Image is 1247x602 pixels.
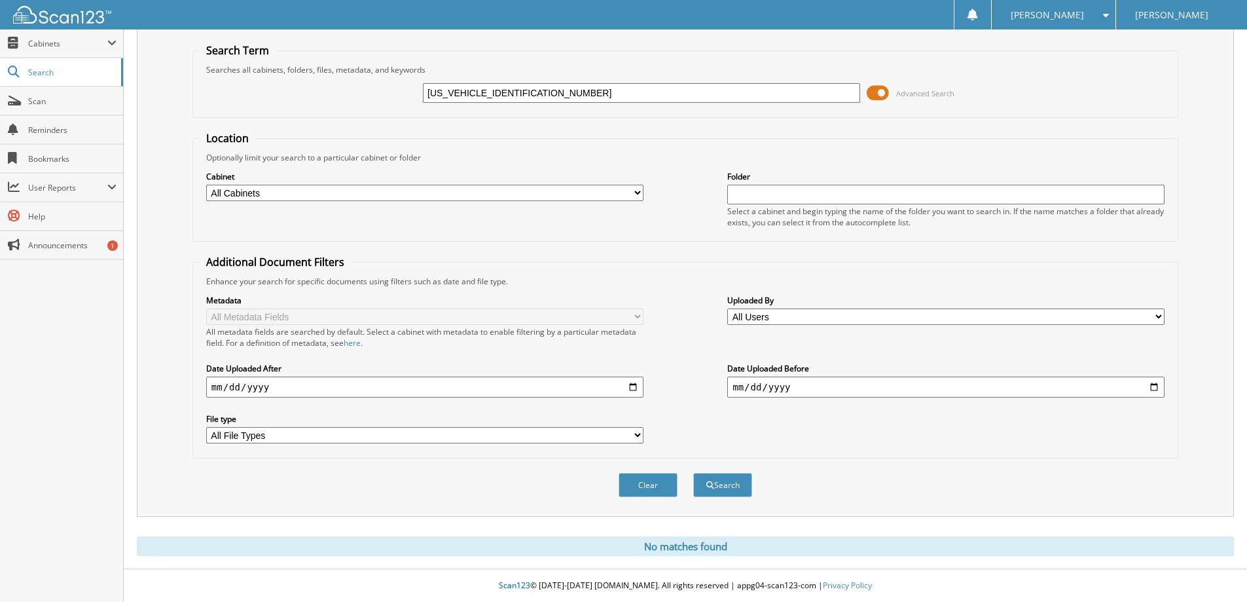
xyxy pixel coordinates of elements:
span: Announcements [28,240,117,251]
div: Select a cabinet and begin typing the name of the folder you want to search in. If the name match... [727,206,1165,228]
span: Bookmarks [28,153,117,164]
div: © [DATE]-[DATE] [DOMAIN_NAME]. All rights reserved | appg04-scan123-com | [124,570,1247,602]
div: No matches found [137,536,1234,556]
a: here [344,337,361,348]
span: Search [28,67,115,78]
div: Enhance your search for specific documents using filters such as date and file type. [200,276,1171,287]
label: Folder [727,171,1165,182]
a: Privacy Policy [823,580,872,591]
legend: Search Term [200,43,276,58]
div: All metadata fields are searched by default. Select a cabinet with metadata to enable filtering b... [206,326,643,348]
div: Searches all cabinets, folders, files, metadata, and keywords [200,64,1171,75]
div: Optionally limit your search to a particular cabinet or folder [200,152,1171,163]
legend: Additional Document Filters [200,255,351,269]
input: start [206,377,643,398]
label: Date Uploaded Before [727,363,1165,374]
span: [PERSON_NAME] [1011,11,1084,19]
span: Scan [28,96,117,107]
span: Reminders [28,124,117,136]
span: Cabinets [28,38,107,49]
label: Date Uploaded After [206,363,643,374]
label: Uploaded By [727,295,1165,306]
iframe: Chat Widget [1182,539,1247,602]
img: scan123-logo-white.svg [13,6,111,24]
label: File type [206,413,643,424]
button: Search [693,473,752,497]
span: Advanced Search [896,88,954,98]
label: Cabinet [206,171,643,182]
button: Clear [619,473,678,497]
legend: Location [200,131,255,145]
input: end [727,377,1165,398]
label: Metadata [206,295,643,306]
span: [PERSON_NAME] [1135,11,1208,19]
span: Scan123 [499,580,530,591]
span: User Reports [28,182,107,193]
div: 1 [107,240,118,251]
span: Help [28,211,117,222]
